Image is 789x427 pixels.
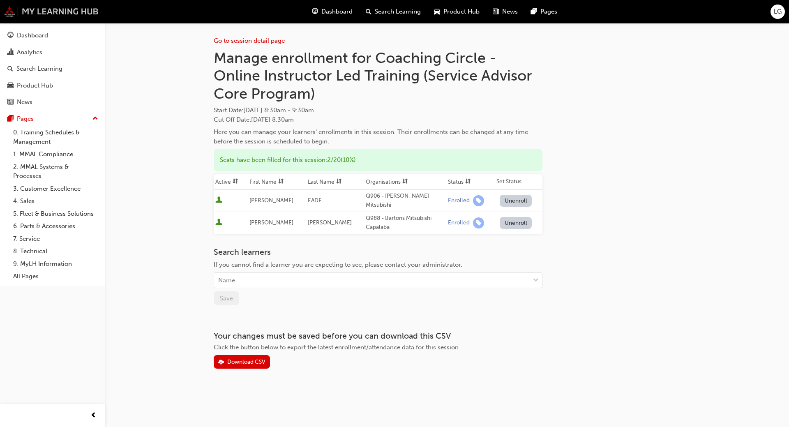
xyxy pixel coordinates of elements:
[10,245,102,258] a: 8. Technical
[3,26,102,111] button: DashboardAnalyticsSearch LearningProduct HubNews
[364,174,446,190] th: Toggle SortBy
[7,115,14,123] span: pages-icon
[214,261,462,268] span: If you cannot find a learner you are expecting to see, please contact your administrator.
[308,197,322,204] span: EADE
[227,358,265,365] div: Download CSV
[7,65,13,73] span: search-icon
[502,7,518,16] span: News
[7,49,14,56] span: chart-icon
[7,32,14,39] span: guage-icon
[495,174,542,190] th: Set Status
[214,149,542,171] div: Seats have been filled for this session : 2 / 20 ( 10% )
[10,126,102,148] a: 0. Training Schedules & Management
[540,7,557,16] span: Pages
[90,411,97,421] span: prev-icon
[10,161,102,182] a: 2. MMAL Systems & Processes
[443,7,480,16] span: Product Hub
[3,28,102,43] a: Dashboard
[215,219,222,227] span: User is active
[366,214,445,232] div: Q988 - Bartons Mitsubishi Capalaba
[214,37,285,44] a: Go to session detail page
[448,197,470,205] div: Enrolled
[220,295,233,302] span: Save
[218,276,235,285] div: Name
[434,7,440,17] span: car-icon
[214,355,270,369] button: Download CSV
[10,270,102,283] a: All Pages
[10,195,102,208] a: 4. Sales
[10,258,102,270] a: 9. MyLH Information
[17,48,42,57] div: Analytics
[214,49,542,103] h1: Manage enrollment for Coaching Circle - Online Instructor Led Training (Service Advisor Core Prog...
[448,219,470,227] div: Enrolled
[249,219,293,226] span: [PERSON_NAME]
[3,45,102,60] a: Analytics
[10,148,102,161] a: 1. MMAL Compliance
[3,111,102,127] button: Pages
[308,219,352,226] span: [PERSON_NAME]
[214,344,459,351] span: Click the button below to export the latest enrollment/attendance data for this session
[465,178,471,185] span: sorting-icon
[446,174,495,190] th: Toggle SortBy
[278,178,284,185] span: sorting-icon
[243,106,314,114] span: [DATE] 8:30am - 9:30am
[359,3,427,20] a: search-iconSearch Learning
[17,81,53,90] div: Product Hub
[3,78,102,93] a: Product Hub
[214,106,542,115] span: Start Date :
[10,233,102,245] a: 7. Service
[218,359,224,366] span: download-icon
[92,113,98,124] span: up-icon
[533,275,539,286] span: down-icon
[366,7,371,17] span: search-icon
[4,6,99,17] img: mmal
[305,3,359,20] a: guage-iconDashboard
[248,174,306,190] th: Toggle SortBy
[493,7,499,17] span: news-icon
[233,178,238,185] span: sorting-icon
[17,114,34,124] div: Pages
[524,3,564,20] a: pages-iconPages
[17,31,48,40] div: Dashboard
[366,192,445,210] div: Q906 - [PERSON_NAME] Mitsubishi
[17,97,32,107] div: News
[10,182,102,195] a: 3. Customer Excellence
[214,116,294,123] span: Cut Off Date : [DATE] 8:30am
[473,217,484,229] span: learningRecordVerb_ENROLL-icon
[214,127,542,146] div: Here you can manage your learners' enrollments in this session. Their enrollments can be changed ...
[249,197,293,204] span: [PERSON_NAME]
[312,7,318,17] span: guage-icon
[215,196,222,205] span: User is active
[16,64,62,74] div: Search Learning
[531,7,537,17] span: pages-icon
[500,195,532,207] button: Unenroll
[402,178,408,185] span: sorting-icon
[321,7,353,16] span: Dashboard
[10,208,102,220] a: 5. Fleet & Business Solutions
[427,3,486,20] a: car-iconProduct Hub
[7,99,14,106] span: news-icon
[214,291,239,305] button: Save
[10,220,102,233] a: 6. Parts & Accessories
[486,3,524,20] a: news-iconNews
[7,82,14,90] span: car-icon
[473,195,484,206] span: learningRecordVerb_ENROLL-icon
[214,331,542,341] h3: Your changes must be saved before you can download this CSV
[214,174,248,190] th: Toggle SortBy
[214,247,542,257] h3: Search learners
[500,217,532,229] button: Unenroll
[336,178,342,185] span: sorting-icon
[375,7,421,16] span: Search Learning
[306,174,365,190] th: Toggle SortBy
[774,7,782,16] span: LG
[3,95,102,110] a: News
[3,61,102,76] a: Search Learning
[771,5,785,19] button: LG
